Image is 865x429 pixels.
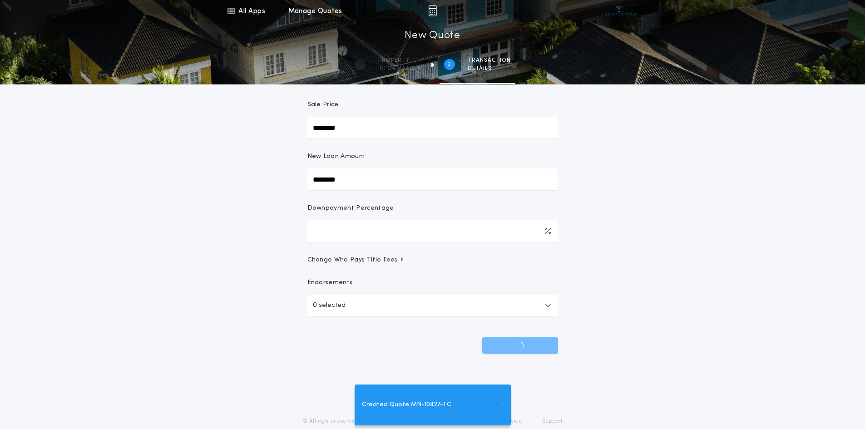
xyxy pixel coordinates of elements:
button: Change Who Pays Title Fees [307,256,558,265]
p: 0 selected [313,300,346,311]
h1: New Quote [405,29,460,43]
button: 0 selected [307,295,558,316]
img: vs-icon [602,6,636,15]
p: New Loan Amount [307,152,366,161]
p: Downpayment Percentage [307,204,394,213]
input: New Loan Amount [307,168,558,190]
span: Transaction [468,57,511,64]
input: Downpayment Percentage [307,220,558,242]
span: information [378,65,420,72]
input: Sale Price [307,117,558,138]
span: details [468,65,511,72]
span: Change Who Pays Title Fees [307,256,405,265]
p: Endorsements [307,278,558,287]
img: img [428,5,437,16]
p: Sale Price [307,100,339,109]
span: Created Quote MN-10427-TC [362,400,451,410]
h2: 2 [448,61,451,68]
span: Property [378,57,420,64]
